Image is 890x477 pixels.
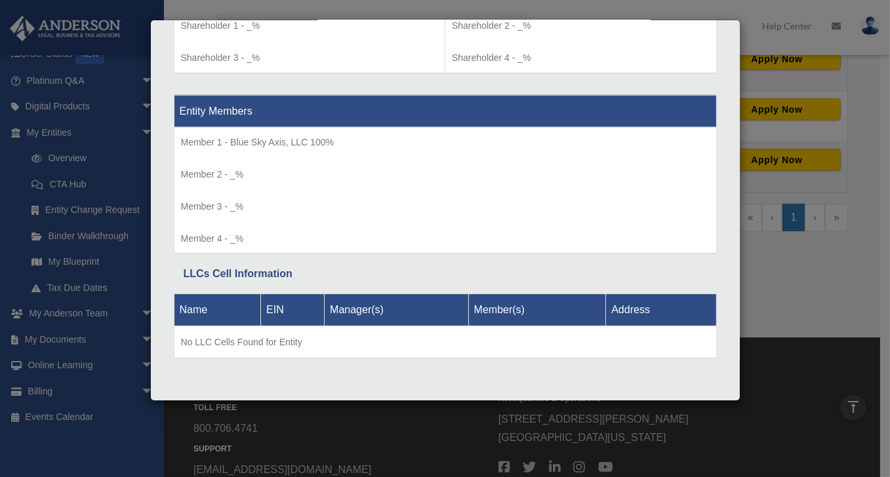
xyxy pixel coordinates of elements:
[174,326,716,359] td: No LLC Cells Found for Entity
[606,294,716,326] th: Address
[452,18,710,34] p: Shareholder 2 - _%
[261,294,325,326] th: EIN
[181,134,710,151] p: Member 1 - Blue Sky Axis, LLC 100%
[181,166,710,183] p: Member 2 - _%
[181,231,710,247] p: Member 4 - _%
[452,50,710,66] p: Shareholder 4 - _%
[325,294,469,326] th: Manager(s)
[181,18,439,34] p: Shareholder 1 - _%
[181,199,710,215] p: Member 3 - _%
[468,294,606,326] th: Member(s)
[174,95,716,127] th: Entity Members
[181,50,439,66] p: Shareholder 3 - _%
[174,294,261,326] th: Name
[184,265,707,283] div: LLCs Cell Information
